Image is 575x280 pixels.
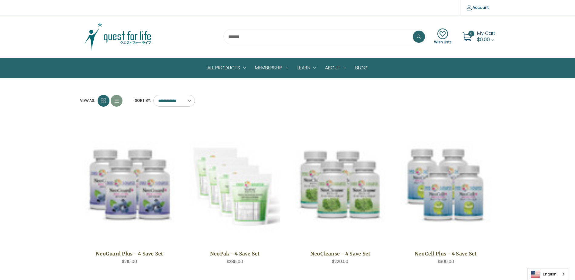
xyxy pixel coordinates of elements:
[88,250,171,257] a: NeoGuard Plus - 4 Save Set
[293,58,321,78] a: Learn
[122,258,137,265] span: $210.00
[80,98,95,103] span: View as:
[477,30,495,43] a: Cart with 0 items
[299,250,382,257] a: NeoCleanse - 4 Save Set
[193,250,276,257] a: NeoPak - 4 Save Set
[404,250,487,257] a: NeoCell Plus - 4 Save Set
[477,30,495,37] span: My Cart
[190,142,280,232] img: 日々の健康維持に必要な栄養素が手軽に摂れる、基礎となるサプリメント(ベースサプリメント)てす。毎日の食生活に適切な栄養素を補強する事は、病気を防ぎ、健康を保つのに欠かせません。同時に、このような...
[351,58,372,78] a: Blog
[190,127,280,246] a: NeoPak - 4 Save Set,$285.00
[437,258,454,265] span: $300.00
[226,258,243,265] span: $285.00
[132,96,151,105] label: Sort By:
[527,268,569,280] aside: Language selected: English
[295,127,385,246] a: NeoCleanse - 4 Save Set,$220.00
[401,142,491,232] img: NeoCell Plus - 4 Save Set
[477,36,490,43] span: $0.00
[528,268,569,280] a: English
[527,268,569,280] div: Language
[80,22,156,52] img: Quest Group
[250,58,293,78] a: Membership
[434,28,452,45] a: Wish Lists
[85,127,175,246] a: NeoGuard Plus - 4 Save Set,$210.00
[332,258,348,265] span: $220.00
[401,127,491,246] a: NeoCell Plus - 4 Save Set,$300.00
[320,58,351,78] a: About
[295,142,385,232] img: NeoCleanse - 4 Save Set
[85,142,175,232] img: NeoGuard Plus - 4 Save Set
[203,58,250,78] a: All Products
[468,31,474,37] span: 0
